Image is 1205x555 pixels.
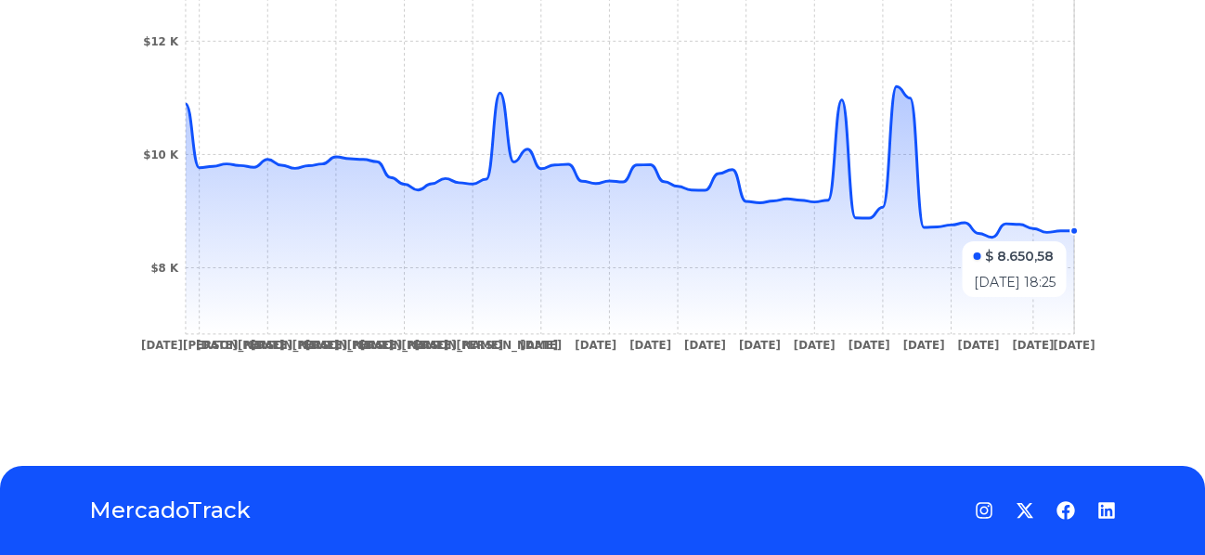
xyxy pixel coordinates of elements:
tspan: $12 K [143,35,179,48]
tspan: [DATE] [794,339,836,352]
tspan: [DATE][PERSON_NAME] [196,339,340,353]
tspan: [DATE] [575,339,616,352]
tspan: [DATE][PERSON_NAME] [141,339,285,353]
tspan: [DATE] [739,339,781,352]
tspan: $10 K [143,148,179,161]
tspan: [DATE] [1012,339,1054,352]
tspan: [DATE][PERSON_NAME] [360,339,504,353]
a: Twitter [1016,501,1034,520]
tspan: [DATE][PERSON_NAME] [251,339,395,353]
tspan: [DATE] [903,339,945,352]
tspan: [DATE] [958,339,1000,352]
tspan: [DATE] [520,339,562,352]
tspan: [DATE] [684,339,726,352]
a: MercadoTrack [89,496,251,525]
tspan: [DATE][PERSON_NAME] [415,339,559,353]
tspan: [DATE] [1054,339,1095,352]
tspan: [DATE] [629,339,671,352]
tspan: [DATE] [849,339,890,352]
a: Facebook [1056,501,1075,520]
tspan: [DATE][PERSON_NAME] [305,339,449,353]
a: LinkedIn [1097,501,1116,520]
a: Instagram [975,501,993,520]
tspan: $8 K [150,262,179,275]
